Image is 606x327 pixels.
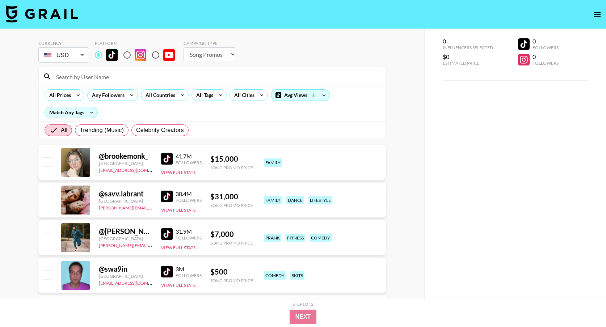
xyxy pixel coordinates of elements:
span: All [61,126,67,135]
div: 41.7M [176,153,202,160]
div: Match Any Tags [45,107,97,118]
div: skits [290,271,304,280]
div: All Countries [141,90,177,101]
div: Followers [533,45,559,50]
div: 0 [533,38,559,45]
div: Followers [176,273,202,278]
div: Campaign Type [184,41,236,46]
div: Followers [533,60,559,66]
a: [PERSON_NAME][EMAIL_ADDRESS][DOMAIN_NAME] [99,241,206,248]
div: Estimated Price [443,60,493,66]
div: All Cities [230,90,256,101]
div: Currency [38,41,89,46]
img: TikTok [161,153,173,165]
div: Any Followers [88,90,126,101]
a: [PERSON_NAME][EMAIL_ADDRESS][DOMAIN_NAME] [99,204,206,211]
div: $ 31,000 [210,192,253,201]
input: Search by User Name [52,71,381,82]
div: $ 500 [210,267,253,276]
div: All Prices [45,90,72,101]
div: All Tags [192,90,215,101]
div: Followers [176,235,202,241]
img: Instagram [135,49,146,61]
button: View Full Stats [161,283,195,288]
div: family [264,158,282,167]
button: View Full Stats [161,170,195,175]
div: Avg Views [271,90,330,101]
div: @ brookemonk_ [99,152,152,161]
span: Trending (Music) [80,126,124,135]
div: Song Promo Price [210,165,253,170]
div: @ [PERSON_NAME].[PERSON_NAME] [99,227,152,236]
div: @ swa9in [99,264,152,273]
div: @ savv.labrant [99,189,152,198]
div: Followers [176,198,202,203]
div: Followers [176,160,202,165]
div: $0 [443,53,493,60]
div: Song Promo Price [210,203,253,208]
button: Next [290,310,317,324]
div: $ 7,000 [210,230,253,239]
div: fitness [286,234,305,242]
div: 30.4M [176,190,202,198]
div: 31.9M [176,228,202,235]
img: Grail Talent [6,5,78,22]
div: comedy [310,234,332,242]
div: [GEOGRAPHIC_DATA] [99,161,152,166]
a: [EMAIL_ADDRESS][DOMAIN_NAME] [99,279,172,286]
div: Song Promo Price [210,278,253,283]
div: 0 [443,38,493,45]
button: open drawer [590,7,605,22]
img: YouTube [163,49,175,61]
img: TikTok [161,191,173,202]
div: [GEOGRAPHIC_DATA] [99,198,152,204]
div: Song Promo Price [210,240,253,246]
div: Influencers Selected [443,45,493,50]
div: comedy [264,271,286,280]
div: Step 1 of 2 [293,301,313,307]
div: prank [264,234,281,242]
button: View Full Stats [161,245,195,250]
button: View Full Stats [161,207,195,213]
a: [EMAIL_ADDRESS][DOMAIN_NAME] [99,166,172,173]
div: dance [286,196,304,204]
div: family [264,196,282,204]
img: TikTok [106,49,118,61]
div: 0 [533,53,559,60]
div: USD [40,49,88,61]
span: Celebrity Creators [136,126,184,135]
img: TikTok [161,266,173,277]
iframe: Drift Widget Chat Controller [570,291,597,318]
div: lifestyle [308,196,332,204]
div: 3M [176,266,202,273]
div: [GEOGRAPHIC_DATA] [99,273,152,279]
img: TikTok [161,228,173,240]
div: $ 15,000 [210,154,253,163]
div: [GEOGRAPHIC_DATA] [99,236,152,241]
div: Platform [95,41,181,46]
